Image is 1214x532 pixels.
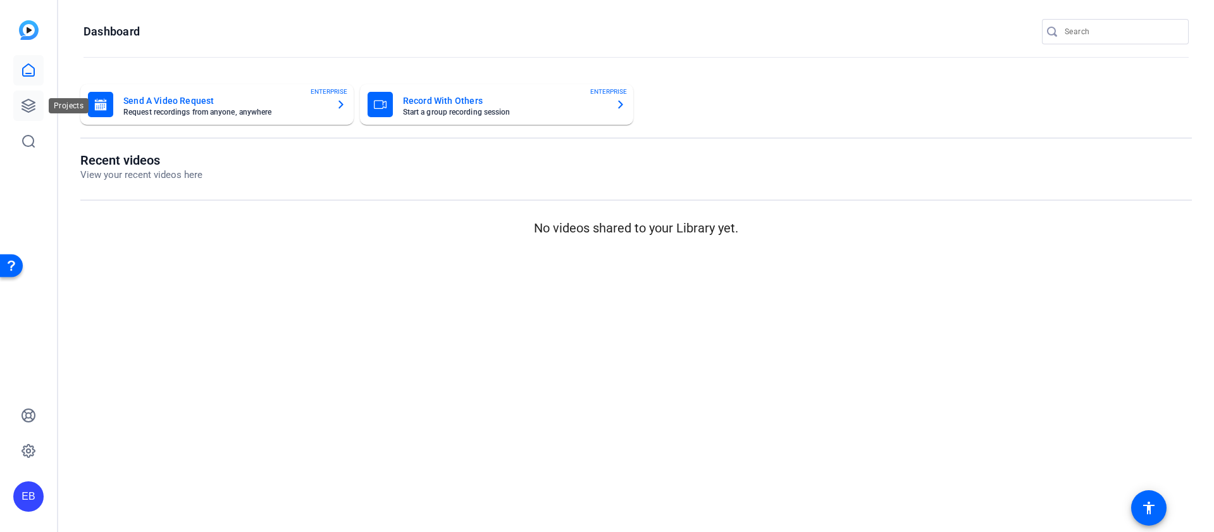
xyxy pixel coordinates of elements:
mat-card-title: Send A Video Request [123,93,326,108]
img: blue-gradient.svg [19,20,39,40]
input: Search [1065,24,1179,39]
span: ENTERPRISE [311,87,347,96]
h1: Recent videos [80,153,202,168]
p: No videos shared to your Library yet. [80,218,1192,237]
button: Send A Video RequestRequest recordings from anyone, anywhereENTERPRISE [80,84,354,125]
button: Record With OthersStart a group recording sessionENTERPRISE [360,84,633,125]
mat-card-subtitle: Request recordings from anyone, anywhere [123,108,326,116]
p: View your recent videos here [80,168,202,182]
div: EB [13,481,44,512]
span: ENTERPRISE [590,87,627,96]
mat-card-title: Record With Others [403,93,605,108]
h1: Dashboard [84,24,140,39]
mat-card-subtitle: Start a group recording session [403,108,605,116]
div: Projects [49,98,89,113]
mat-icon: accessibility [1141,500,1156,516]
